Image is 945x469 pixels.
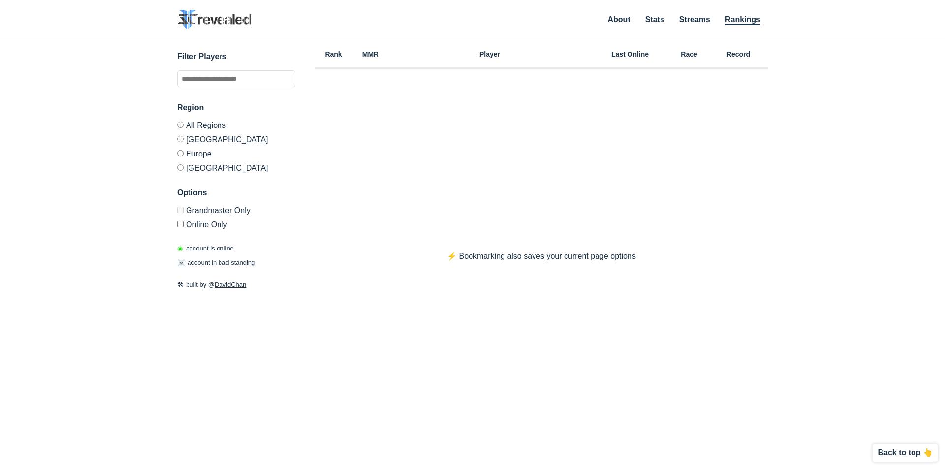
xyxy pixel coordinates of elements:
label: All Regions [177,122,295,132]
h3: Options [177,187,295,199]
p: ⚡️ Bookmarking also saves your current page options [427,250,656,262]
h6: Race [669,51,709,58]
h6: MMR [352,51,389,58]
p: built by @ [177,280,295,290]
label: [GEOGRAPHIC_DATA] [177,132,295,146]
h6: Player [389,51,591,58]
label: Only show accounts currently laddering [177,217,295,229]
p: account is online [177,244,234,253]
h6: Rank [315,51,352,58]
span: ◉ [177,245,183,252]
a: Stats [645,15,664,24]
label: [GEOGRAPHIC_DATA] [177,160,295,172]
input: Grandmaster Only [177,207,184,213]
a: Streams [679,15,710,24]
span: ☠️ [177,259,185,266]
p: Back to top 👆 [878,449,933,457]
label: Europe [177,146,295,160]
span: 🛠 [177,281,184,288]
a: DavidChan [215,281,246,288]
input: All Regions [177,122,184,128]
h3: Region [177,102,295,114]
input: [GEOGRAPHIC_DATA] [177,164,184,171]
h6: Record [709,51,768,58]
a: About [608,15,630,24]
input: Online Only [177,221,184,227]
a: Rankings [725,15,760,25]
input: Europe [177,150,184,156]
h6: Last Online [591,51,669,58]
input: [GEOGRAPHIC_DATA] [177,136,184,142]
img: SC2 Revealed [177,10,251,29]
h3: Filter Players [177,51,295,63]
label: Only Show accounts currently in Grandmaster [177,207,295,217]
p: account in bad standing [177,258,255,268]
